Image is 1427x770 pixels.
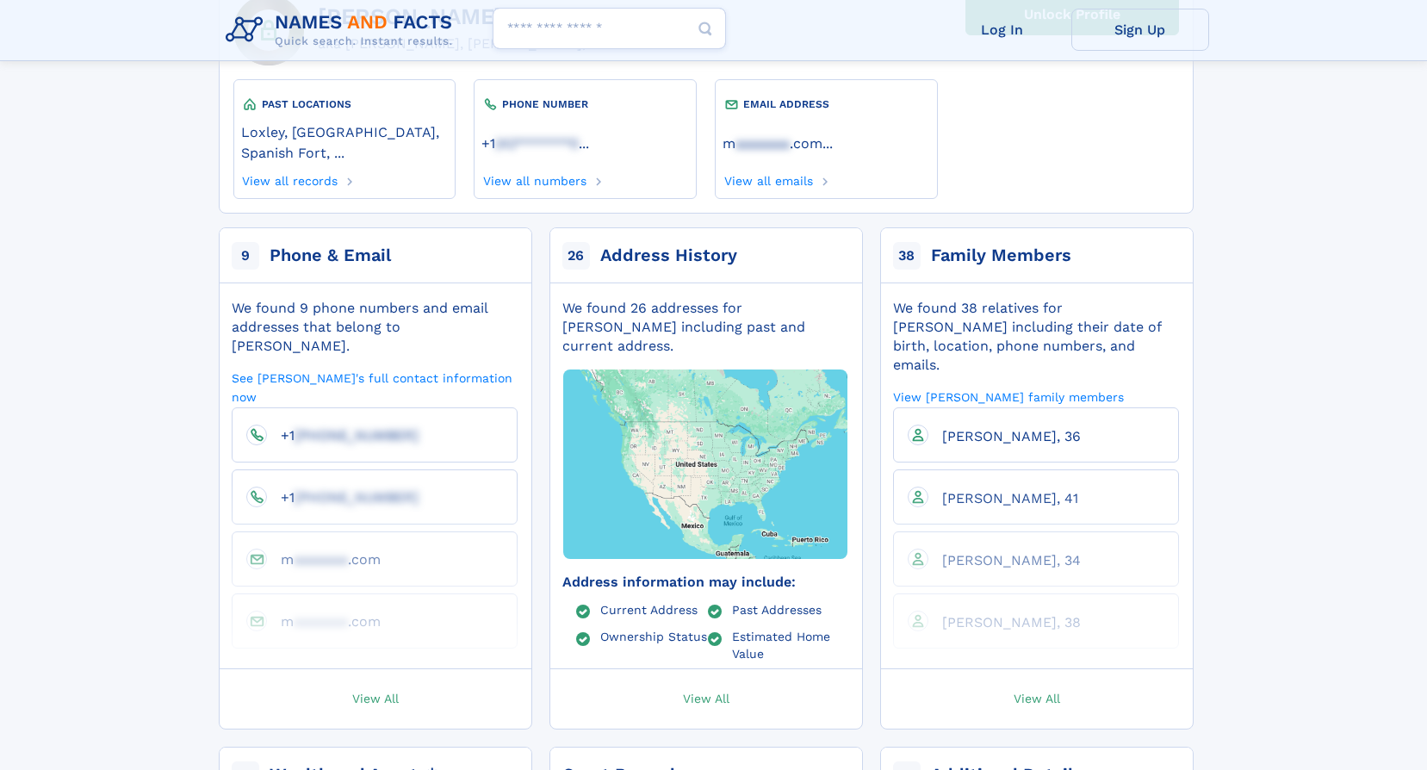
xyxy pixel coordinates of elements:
a: View All [872,669,1201,729]
span: [PERSON_NAME], 41 [942,490,1078,506]
img: Logo Names and Facts [219,7,467,53]
span: [PERSON_NAME], 34 [942,552,1081,568]
div: PHONE NUMBER [481,96,688,113]
a: View All [542,669,871,729]
a: Estimated Home Value [732,629,848,660]
span: View All [683,690,729,705]
a: Sign Up [1071,9,1209,51]
div: We found 26 addresses for [PERSON_NAME] including past and current address. [562,299,848,356]
span: [PERSON_NAME], 38 [942,614,1081,630]
span: aaaaaaa [294,551,348,568]
a: [PERSON_NAME], 34 [928,551,1081,568]
a: View All [211,669,540,729]
span: View All [352,690,399,705]
a: View all records [241,169,338,188]
a: View [PERSON_NAME] family members [893,388,1124,405]
a: maaaaaaa.com [723,134,822,152]
a: Loxley, [GEOGRAPHIC_DATA] [241,122,436,140]
a: maaaaaaa.com [267,612,381,629]
div: We found 9 phone numbers and email addresses that belong to [PERSON_NAME]. [232,299,518,356]
span: aaaaaaa [294,613,348,630]
a: +1[PHONE_NUMBER] [267,426,419,443]
input: search input [493,8,726,49]
a: maaaaaaa.com [267,550,381,567]
a: Past Addresses [732,602,822,616]
a: View all numbers [481,169,586,188]
div: Address information may include: [562,573,848,592]
a: ... [481,135,688,152]
div: PAST LOCATIONS [241,96,448,113]
span: [PERSON_NAME], 36 [942,428,1081,444]
span: 26 [562,242,590,270]
a: See [PERSON_NAME]'s full contact information now [232,369,518,405]
div: EMAIL ADDRESS [723,96,929,113]
div: Address History [600,244,737,268]
a: [PERSON_NAME], 36 [928,427,1081,444]
div: , [241,113,448,169]
span: [PHONE_NUMBER] [295,427,419,444]
a: [PERSON_NAME], 41 [928,489,1078,506]
span: 9 [232,242,259,270]
a: Log In [934,9,1071,51]
a: Ownership Status [600,629,707,643]
button: Search Button [685,8,726,50]
span: [PHONE_NUMBER] [295,489,419,506]
a: ... [723,135,929,152]
div: Phone & Email [270,244,391,268]
img: Map with markers on addresses Matthew Hansell [533,320,878,607]
a: Current Address [600,602,698,616]
span: 38 [893,242,921,270]
a: Spanish Fort, ... [241,143,344,161]
a: +1[PHONE_NUMBER] [267,488,419,505]
span: aaaaaaa [735,135,790,152]
div: We found 38 relatives for [PERSON_NAME] including their date of birth, location, phone numbers, a... [893,299,1179,375]
div: Family Members [931,244,1071,268]
a: View all emails [723,169,813,188]
a: [PERSON_NAME], 38 [928,613,1081,630]
span: View All [1014,690,1060,705]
